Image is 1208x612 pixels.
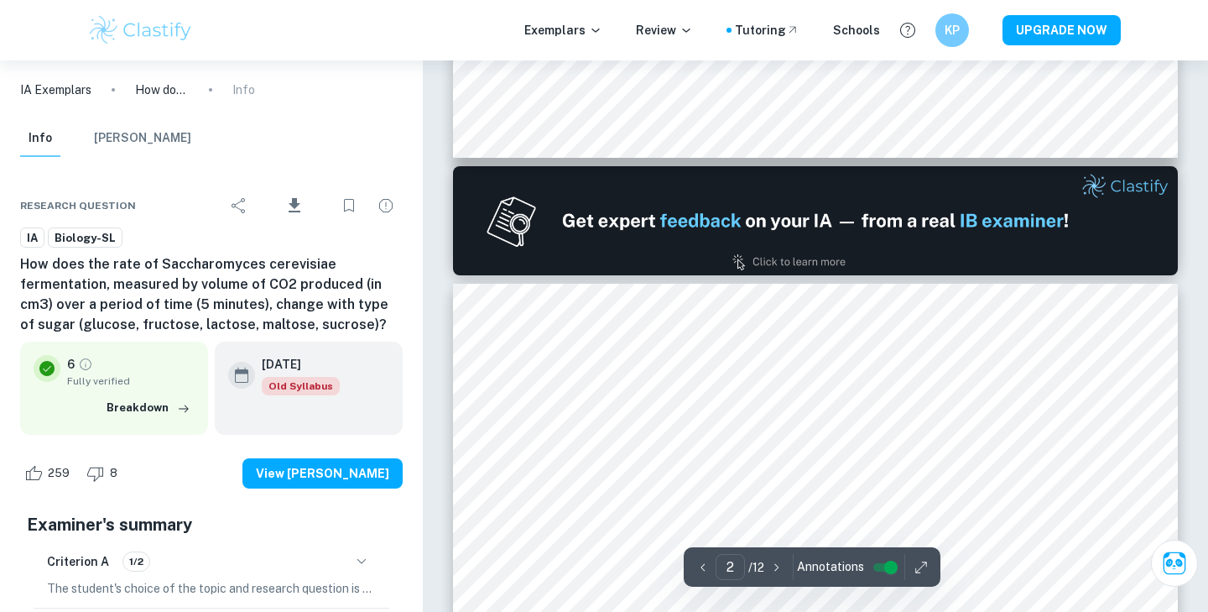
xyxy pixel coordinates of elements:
[453,166,1178,275] img: Ad
[1002,15,1121,45] button: UPGRADE NOW
[47,552,109,571] h6: Criterion A
[78,357,93,372] a: Grade fully verified
[47,579,376,598] p: The student's choice of the topic and research question is well-justified through personal releva...
[20,198,136,213] span: Research question
[20,81,91,99] a: IA Exemplars
[67,374,195,389] span: Fully verified
[102,395,195,421] button: Breakdown
[20,228,44,248] a: IA
[943,21,962,39] h6: KP
[20,460,79,487] div: Like
[1151,540,1198,587] button: Ask Clai
[833,21,880,39] a: Schools
[67,355,75,374] p: 6
[893,16,922,44] button: Help and Feedback
[21,230,44,247] span: IA
[262,377,340,395] div: Starting from the May 2025 session, the Biology IA requirements have changed. It's OK to refer to...
[20,120,60,157] button: Info
[135,81,189,99] p: How does the rate of Saccharomyces cerevisiae fermentation, measured by volume of CO2 produced (i...
[48,228,122,248] a: Biology-SL
[82,460,127,487] div: Dislike
[242,458,403,489] button: View [PERSON_NAME]
[636,21,693,39] p: Review
[27,512,396,537] h5: Examiner's summary
[49,230,122,247] span: Biology-SL
[222,189,256,222] div: Share
[94,120,191,157] button: [PERSON_NAME]
[332,189,366,222] div: Bookmark
[259,184,329,228] div: Download
[232,81,255,99] p: Info
[39,465,79,482] span: 259
[87,13,194,47] img: Clastify logo
[748,558,764,577] p: / 12
[262,355,326,374] h6: [DATE]
[797,558,864,576] span: Annotations
[20,254,403,335] h6: How does the rate of Saccharomyces cerevisiae fermentation, measured by volume of CO2 produced (i...
[123,554,149,569] span: 1/2
[935,13,969,47] button: KP
[262,377,340,395] span: Old Syllabus
[735,21,799,39] a: Tutoring
[524,21,602,39] p: Exemplars
[101,465,127,482] span: 8
[369,189,403,222] div: Report issue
